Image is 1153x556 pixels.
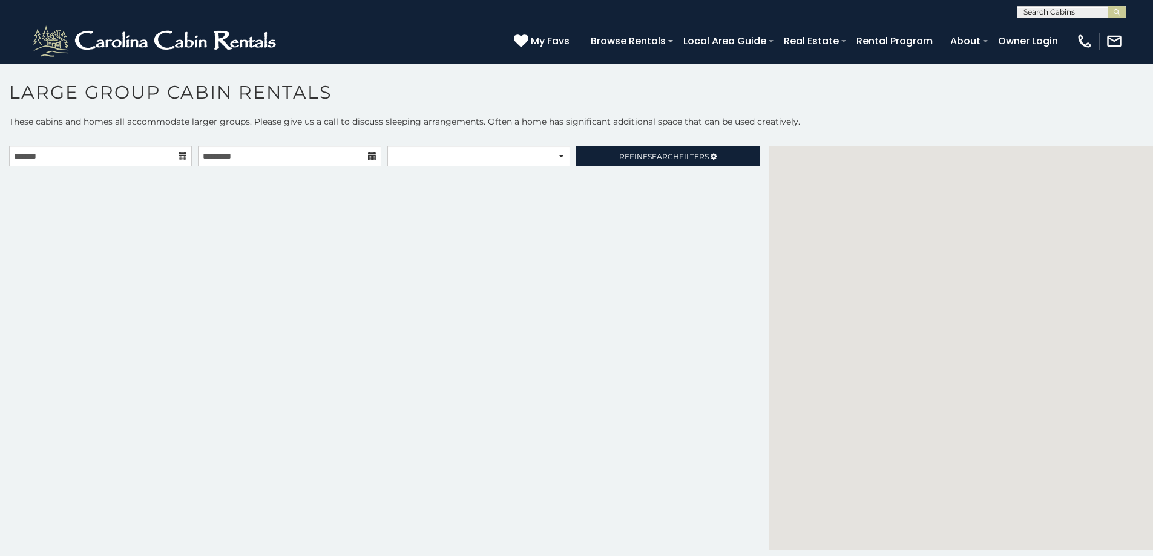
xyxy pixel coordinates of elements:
[992,30,1064,51] a: Owner Login
[619,152,709,161] span: Refine Filters
[648,152,679,161] span: Search
[576,146,759,166] a: RefineSearchFilters
[850,30,939,51] a: Rental Program
[1106,33,1123,50] img: mail-regular-white.png
[30,23,281,59] img: White-1-2.png
[514,33,573,49] a: My Favs
[677,30,772,51] a: Local Area Guide
[778,30,845,51] a: Real Estate
[1076,33,1093,50] img: phone-regular-white.png
[944,30,987,51] a: About
[531,33,570,48] span: My Favs
[585,30,672,51] a: Browse Rentals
